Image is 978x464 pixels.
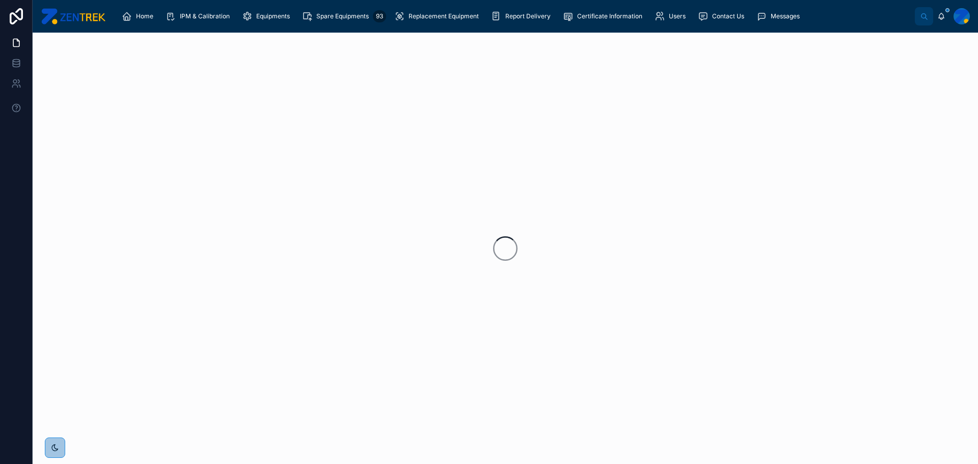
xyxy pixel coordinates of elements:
span: Contact Us [712,12,744,20]
span: IPM & Calibration [180,12,230,20]
a: Equipments [239,7,297,25]
span: Certificate Information [577,12,642,20]
a: Certificate Information [560,7,649,25]
span: Equipments [256,12,290,20]
a: Messages [753,7,807,25]
a: Contact Us [695,7,751,25]
div: scrollable content [114,5,915,28]
a: IPM & Calibration [162,7,237,25]
a: Replacement Equipment [391,7,486,25]
span: Messages [771,12,800,20]
div: 93 [373,10,386,22]
a: Home [119,7,160,25]
img: App logo [41,8,105,24]
span: Home [136,12,153,20]
a: Report Delivery [488,7,558,25]
span: Spare Equipments [316,12,369,20]
a: Spare Equipments93 [299,7,389,25]
span: Replacement Equipment [409,12,479,20]
span: Users [669,12,686,20]
span: Report Delivery [505,12,551,20]
a: Users [651,7,693,25]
